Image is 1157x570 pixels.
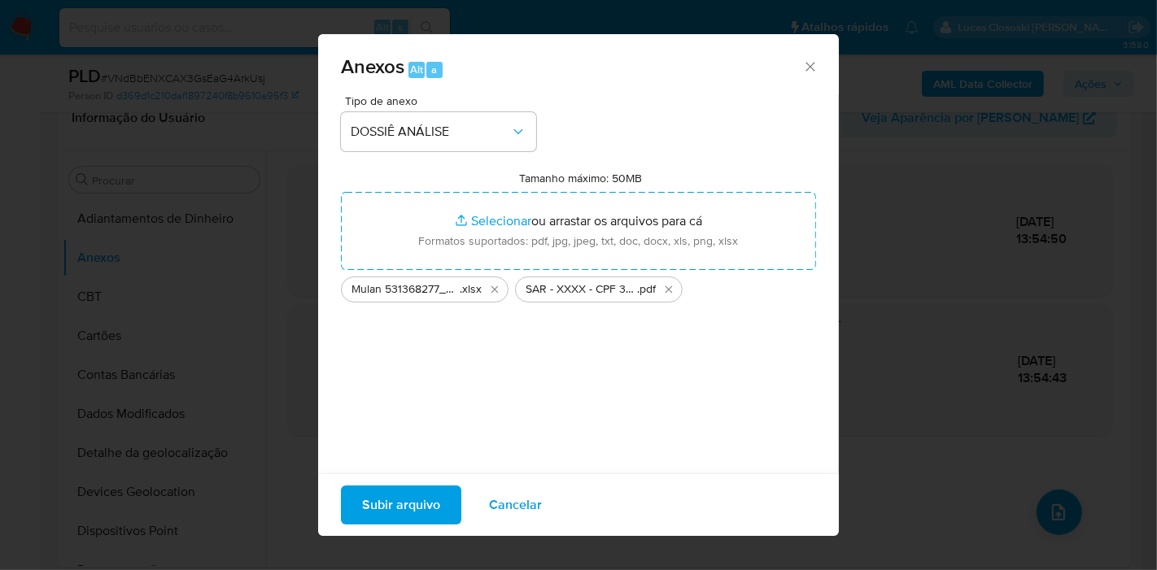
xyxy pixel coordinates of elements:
[468,485,563,524] button: Cancelar
[802,59,817,73] button: Fechar
[351,281,460,298] span: Mulan 531368277_2025_09_15_11_06_21
[410,62,423,77] span: Alt
[520,171,643,185] label: Tamanho máximo: 50MB
[659,280,679,299] button: Excluir SAR - XXXX - CPF 33177432805 - JOAO PAULO BATISTA DE SOUZA.pdf
[341,112,536,151] button: DOSSIÊ ANÁLISE
[637,281,656,298] span: .pdf
[341,52,404,80] span: Anexos
[489,487,542,523] span: Cancelar
[460,281,482,298] span: .xlsx
[485,280,504,299] button: Excluir Mulan 531368277_2025_09_15_11_06_21.xlsx
[345,95,540,107] span: Tipo de anexo
[431,62,437,77] span: a
[362,487,440,523] span: Subir arquivo
[341,485,461,524] button: Subir arquivo
[341,270,816,302] ul: Arquivos selecionados
[526,281,637,298] span: SAR - XXXX - CPF 33177432805 - [PERSON_NAME]
[351,124,510,140] span: DOSSIÊ ANÁLISE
